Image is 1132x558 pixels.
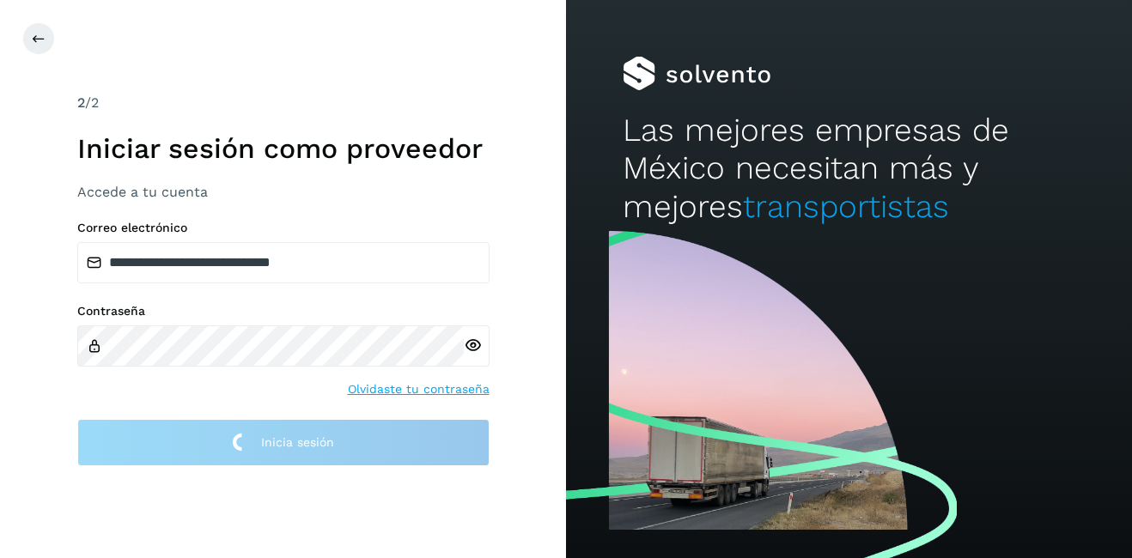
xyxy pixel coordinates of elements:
span: Inicia sesión [261,436,334,448]
a: Olvidaste tu contraseña [348,380,490,398]
span: 2 [77,94,85,111]
span: transportistas [743,188,949,225]
label: Contraseña [77,304,490,318]
div: /2 [77,93,490,113]
label: Correo electrónico [77,221,490,235]
h3: Accede a tu cuenta [77,184,490,200]
h1: Iniciar sesión como proveedor [77,132,490,165]
button: Inicia sesión [77,419,490,466]
h2: Las mejores empresas de México necesitan más y mejores [623,112,1075,226]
